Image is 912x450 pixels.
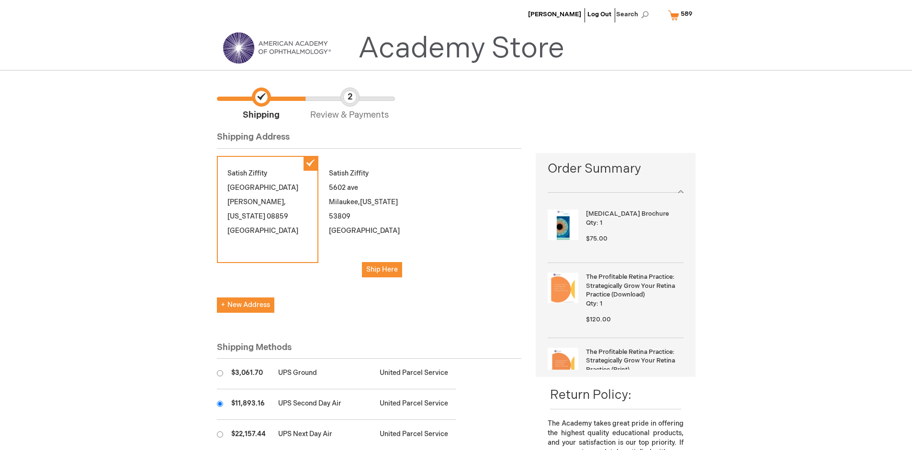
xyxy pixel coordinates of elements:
a: Academy Store [358,32,564,66]
button: Ship Here [362,262,402,277]
strong: The Profitable Retina Practice: Strategically Grow Your Retina Practice (Print) [586,348,681,374]
a: [PERSON_NAME] [528,11,581,18]
a: 589 [666,7,698,23]
button: New Address [217,297,274,313]
a: Log Out [587,11,611,18]
span: $3,061.70 [231,369,263,377]
span: 589 [681,10,692,18]
span: 1 [600,219,602,227]
div: Satish Ziffity 5602 ave Milaukee 53809 [GEOGRAPHIC_DATA] [318,156,420,288]
td: UPS Second Day Air [273,389,375,420]
span: New Address [221,301,270,309]
img: Amblyopia Brochure [548,209,578,240]
td: United Parcel Service [375,359,456,389]
div: Shipping Methods [217,341,522,359]
span: [US_STATE] [227,212,265,220]
td: United Parcel Service [375,389,456,420]
img: The Profitable Retina Practice: Strategically Grow Your Retina Practice (Print) [548,348,578,378]
span: $120.00 [586,316,611,323]
strong: [MEDICAL_DATA] Brochure [586,209,681,219]
span: Ship Here [366,265,398,274]
span: , [358,198,360,206]
span: $22,157.44 [231,430,266,438]
span: [US_STATE] [360,198,398,206]
span: Search [616,5,653,24]
div: Shipping Address [217,131,522,149]
span: $75.00 [586,235,608,242]
img: The Profitable Retina Practice: Strategically Grow Your Retina Practice (Download) [548,273,578,303]
span: Qty [586,300,597,307]
span: Order Summary [548,160,683,183]
td: UPS Ground [273,359,375,389]
div: Satish Ziffity [GEOGRAPHIC_DATA] [PERSON_NAME] 08859 [GEOGRAPHIC_DATA] [217,156,318,263]
span: $11,893.16 [231,399,265,407]
span: Qty [586,219,597,227]
span: 1 [600,300,602,307]
span: Shipping [217,88,305,121]
span: Review & Payments [305,88,394,121]
span: Return Policy: [550,388,631,403]
span: , [284,198,286,206]
strong: The Profitable Retina Practice: Strategically Grow Your Retina Practice (Download) [586,273,681,299]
